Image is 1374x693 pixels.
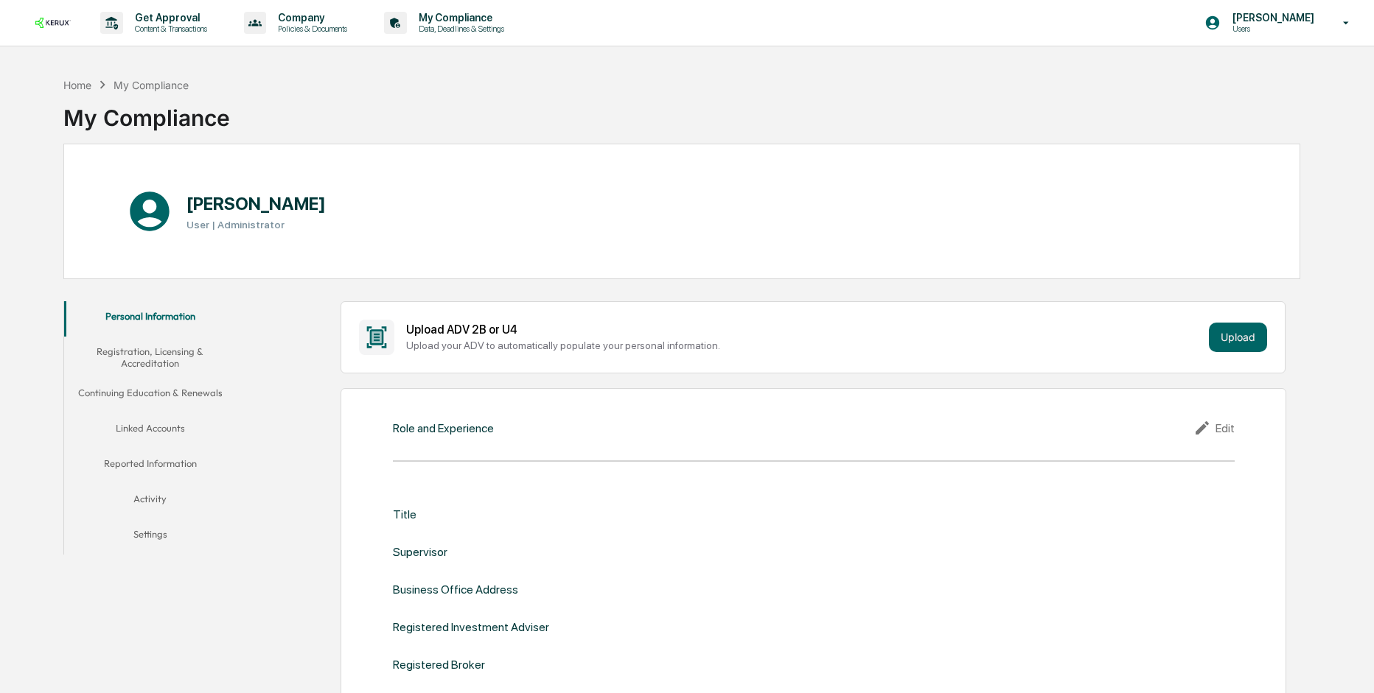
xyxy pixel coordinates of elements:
[64,519,237,555] button: Settings
[266,24,355,34] p: Policies & Documents
[1209,323,1267,352] button: Upload
[64,337,237,379] button: Registration, Licensing & Accreditation
[393,658,485,672] div: Registered Broker
[35,18,71,27] img: logo
[114,79,189,91] div: My Compliance
[186,193,326,214] h1: [PERSON_NAME]
[64,413,237,448] button: Linked Accounts
[123,12,215,24] p: Get Approval
[407,24,512,34] p: Data, Deadlines & Settings
[64,301,237,337] button: Personal Information
[406,340,1202,351] div: Upload your ADV to automatically populate your personal information.
[1221,24,1322,34] p: Users
[186,219,326,231] h3: User | Administrator
[407,12,512,24] p: My Compliance
[406,323,1202,337] div: Upload ADV 2B or U4
[64,448,237,484] button: Reported Information
[393,421,494,435] div: Role and Experience
[393,583,518,597] div: Business Office Address
[393,620,549,634] div: Registered Investment Adviser
[266,12,355,24] p: Company
[1193,419,1235,437] div: Edit
[64,378,237,413] button: Continuing Education & Renewals
[64,484,237,519] button: Activity
[123,24,215,34] p: Content & Transactions
[63,79,91,91] div: Home
[1221,12,1322,24] p: [PERSON_NAME]
[393,545,447,559] div: Supervisor
[63,93,230,131] div: My Compliance
[64,301,237,555] div: secondary tabs example
[393,507,416,521] div: Title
